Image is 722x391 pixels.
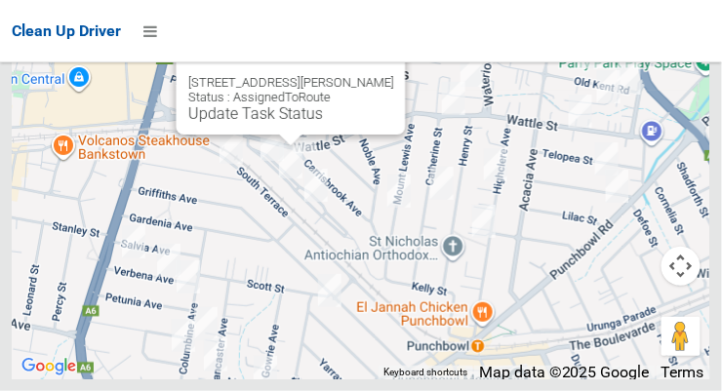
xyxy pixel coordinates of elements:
a: Clean Up Driver [12,17,121,46]
div: [STREET_ADDRESS][PERSON_NAME] Status : AssignedToRoute [188,75,394,123]
div: 2/4 Old Kent Road, GREENACRE NSW 2190<br>Status : Collected<br><a href="/driver/booking/474841/co... [610,54,649,102]
div: 19 Bettina Court, GREENACRE NSW 2190<br>Status : Collected<br><a href="/driver/booking/474712/com... [589,62,628,111]
div: 41 Catherine Street, PUNCHBOWL NSW 2196<br>Status : Collected<br><a href="/driver/booking/475549/... [422,159,461,208]
img: Google [17,354,81,379]
div: 3/82a Highclere Avenue, PUNCHBOWL NSW 2196<br>Status : Collected<br><a href="/driver/booking/4748... [464,197,503,246]
div: 53 Stansfield Avenue, BANKSTOWN NSW 2200<br>Status : Collected<br><a href="/driver/booking/477668... [297,161,336,210]
button: Keyboard shortcuts [383,366,467,379]
div: 13 Stansfield Avenue, BANKSTOWN NSW 2200<br>Status : AssignedToRoute<br><a href="/driver/booking/... [253,120,292,169]
div: 1 Lavender Avenue, PUNCHBOWL NSW 2196<br>Status : AssignedToRoute<br><a href="/driver/booking/474... [164,311,203,360]
div: 31 Stansfield Avenue, BANKSTOWN NSW 2200<br>Status : AssignedToRoute<br><a href="/driver/booking/... [271,137,310,186]
div: 4/63 Lancaster Avenue, PUNCHBOWL NSW 2196<br>Status : AssignedToRoute<br><a href="/driver/booking... [196,331,235,379]
div: 98 Wattle Street, PUNCHBOWL NSW 2196<br>Status : Collected<br><a href="/driver/booking/474675/com... [434,74,473,123]
span: Map data ©2025 Google [479,363,650,381]
a: Terms [662,363,704,381]
div: 613a Punchbowl Road, PUNCHBOWL NSW 2196<br>Status : Collected<br><a href="/driver/booking/474745/... [598,162,637,211]
div: 40 Wattle Street, PUNCHBOWL NSW 2196<br>Status : Collected<br><a href="/driver/booking/475527/com... [561,87,600,136]
button: Drag Pegman onto the map to open Street View [662,317,701,356]
div: 116 Highclere Avenue, PUNCHBOWL NSW 2196<br>Status : Collected<br><a href="/driver/booking/474915... [476,140,515,189]
div: 1B Petunia Avenue, BANKSTOWN NSW 2200<br>Status : AssignedToRoute<br><a href="/driver/booking/474... [169,253,208,301]
div: 14 Verbena Avenue, BANKSTOWN NSW 2200<br>Status : AssignedToRoute<br><a href="/driver/booking/474... [149,236,188,285]
div: 33 Verbena Avenue, BANKSTOWN NSW 2200<br>Status : AssignedToRoute<br><a href="/driver/booking/475... [114,217,153,266]
div: 60 Columbine Avenue, PUNCHBOWL NSW 2196<br>Status : AssignedToRoute<br><a href="/driver/booking/4... [186,299,225,348]
a: Update Task Status [188,104,323,123]
div: 31 Bouvardia Street, PUNCHBOWL NSW 2196<br>Status : Collected<br><a href="/driver/booking/475529/... [587,135,626,183]
div: 13 Carnation Avenue, BANKSTOWN NSW 2200<br>Status : AssignedToRoute<br><a href="/driver/booking/4... [212,123,251,172]
div: 82 Carrisbrook Avenue, PUNCHBOWL NSW 2196<br>Status : Collected<br><a href="/driver/booking/47534... [285,111,324,160]
button: Map camera controls [662,247,701,286]
div: 14 Mount Lewis Avenue, PUNCHBOWL NSW 2196<br>Status : Collected<br><a href="/driver/booking/47395... [380,167,419,215]
div: 53 Myall Street, PUNCHBOWL NSW 2196<br>Status : AssignedToRoute<br><a href="/driver/booking/47474... [310,266,349,315]
span: Clean Up Driver [12,21,121,40]
div: 67 St Charbel Way, PUNCHBOWL NSW 2196<br>Status : Collected<br><a href="/driver/booking/473262/co... [453,46,492,95]
a: Click to see this area on Google Maps [17,354,81,379]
